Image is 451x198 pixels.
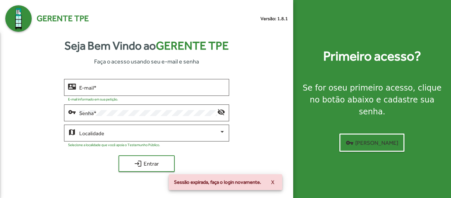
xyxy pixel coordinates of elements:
img: Logo Gerente [5,5,32,32]
mat-hint: E-mail informado em sua petição. [68,97,118,101]
span: X [271,176,274,188]
mat-icon: vpn_key [346,139,354,147]
button: X [266,176,280,188]
strong: Seja Bem Vindo ao [64,37,229,55]
span: Sessão expirada, faça o login novamente. [174,179,261,185]
button: [PERSON_NAME] [339,134,404,152]
mat-icon: vpn_key [68,108,76,116]
mat-icon: login [134,160,142,168]
mat-hint: Selecione a localidade que você apoia o Testemunho Público. [68,143,160,147]
small: Versão: 1.8.1 [260,15,288,22]
span: [PERSON_NAME] [346,137,398,149]
mat-icon: contact_mail [68,82,76,90]
span: Gerente TPE [37,12,89,25]
strong: seu primeiro acesso [333,83,413,93]
mat-icon: map [68,128,76,136]
span: Entrar [124,158,169,170]
span: Gerente TPE [156,39,229,52]
div: Se for o , clique no botão abaixo e cadastre sua senha. [301,82,443,118]
strong: Primeiro acesso? [323,46,421,66]
button: Entrar [119,155,175,172]
mat-icon: visibility_off [217,108,225,116]
span: Faça o acesso usando seu e-mail e senha [94,57,199,66]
